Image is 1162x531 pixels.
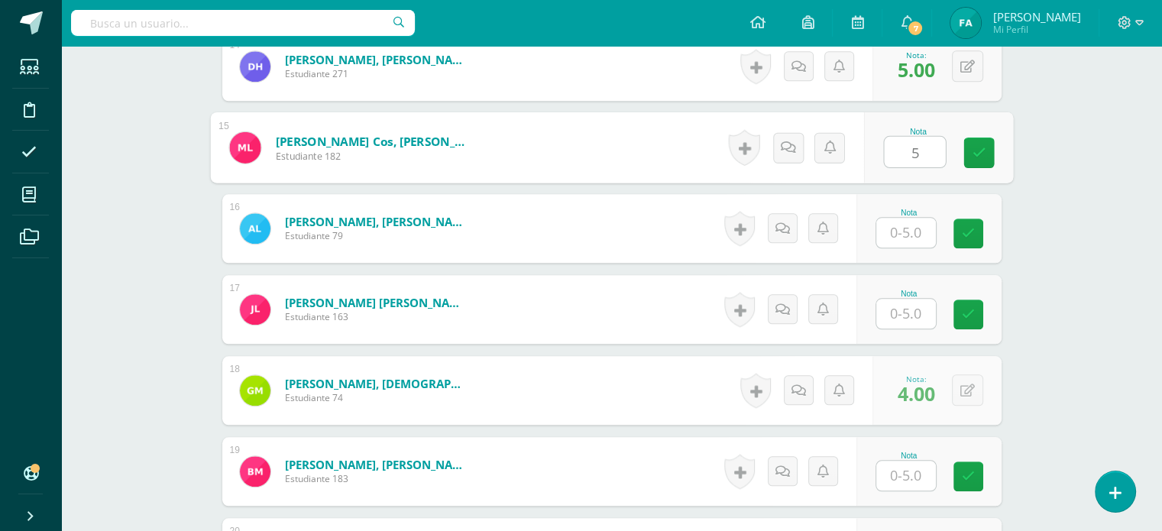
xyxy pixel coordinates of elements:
[898,380,935,406] span: 4.00
[285,310,468,323] span: Estudiante 163
[876,218,936,248] input: 0-5.0
[950,8,981,38] img: 7f7a713695d13f57577952fac26fafb9.png
[285,391,468,404] span: Estudiante 74
[876,299,936,329] input: 0-5.0
[240,51,270,82] img: d024356ab335a53e1fa75563005380ee.png
[240,375,270,406] img: e6367a3c07accddf825eb105172dbe1f.png
[285,229,468,242] span: Estudiante 79
[275,133,464,149] a: [PERSON_NAME] Cos, [PERSON_NAME]
[71,10,415,36] input: Busca un usuario...
[275,149,464,163] span: Estudiante 182
[898,374,935,384] div: Nota:
[876,290,943,298] div: Nota
[285,52,468,67] a: [PERSON_NAME], [PERSON_NAME]
[285,67,468,80] span: Estudiante 271
[992,9,1080,24] span: [PERSON_NAME]
[898,50,935,60] div: Nota:
[876,452,943,460] div: Nota
[240,294,270,325] img: 675f1a812e8db59f4a4e3996645acc1e.png
[229,131,261,163] img: fd63cd8b523cc8a0a50e2fa6b93eebaf.png
[240,456,270,487] img: 61c742c14c808afede67e110e1a3d30c.png
[876,209,943,217] div: Nota
[898,57,935,83] span: 5.00
[883,127,953,135] div: Nota
[285,295,468,310] a: [PERSON_NAME] [PERSON_NAME]
[285,472,468,485] span: Estudiante 183
[907,20,924,37] span: 7
[240,213,270,244] img: 7331ec9af0b54db88192830ecc255d07.png
[285,214,468,229] a: [PERSON_NAME], [PERSON_NAME]
[876,461,936,491] input: 0-5.0
[884,137,945,167] input: 0-5.0
[285,457,468,472] a: [PERSON_NAME], [PERSON_NAME]
[992,23,1080,36] span: Mi Perfil
[285,376,468,391] a: [PERSON_NAME], [DEMOGRAPHIC_DATA] [PERSON_NAME]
